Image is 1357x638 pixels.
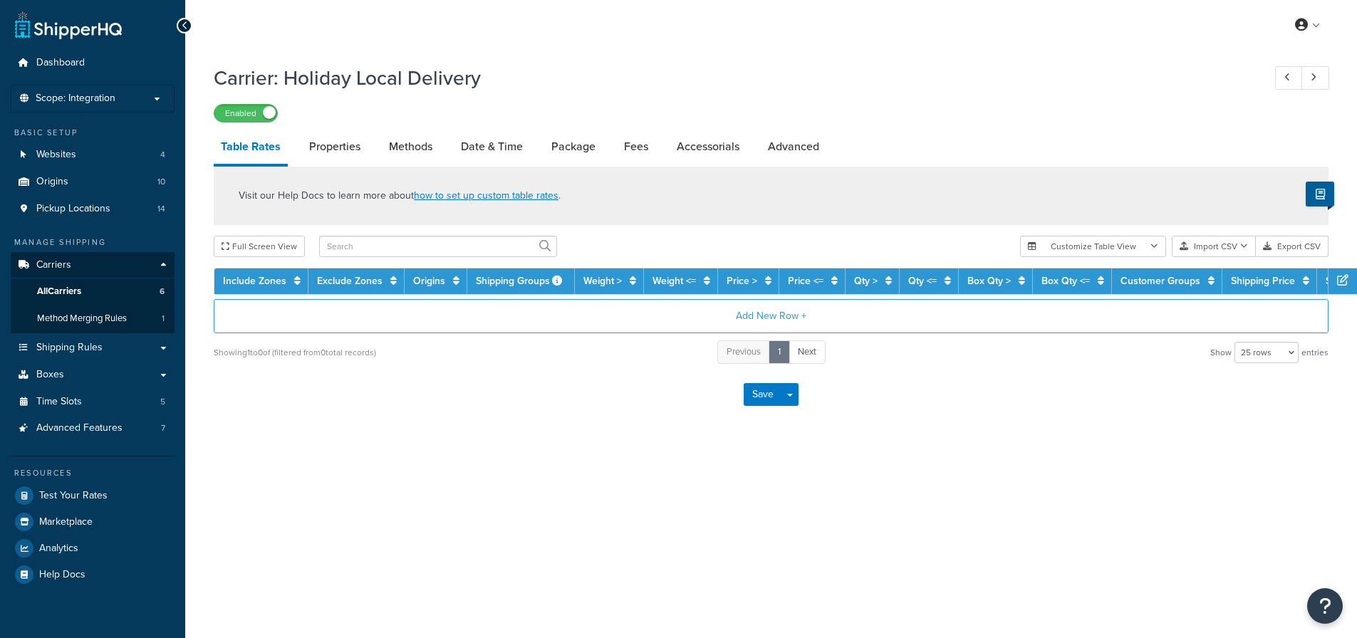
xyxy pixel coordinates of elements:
a: Advanced Features7 [11,415,175,441]
span: Time Slots [36,396,82,408]
span: 5 [160,396,165,408]
span: Marketplace [39,516,93,528]
a: Help Docs [11,562,175,587]
span: Origins [36,176,68,188]
span: Boxes [36,369,64,381]
a: Pickup Locations14 [11,196,175,222]
a: AllCarriers6 [11,278,175,305]
a: Exclude Zones [317,273,383,288]
span: 7 [161,422,165,434]
button: Customize Table View [1020,236,1166,257]
span: Help Docs [39,569,85,581]
a: Previous [717,340,770,364]
span: Websites [36,149,76,161]
button: Open Resource Center [1307,588,1343,624]
span: Shipping Rules [36,342,103,354]
a: Box Qty > [967,273,1011,288]
a: Accessorials [670,130,747,164]
button: Export CSV [1256,236,1329,257]
a: Qty <= [908,273,937,288]
li: Pickup Locations [11,196,175,222]
label: Enabled [214,105,277,122]
span: Pickup Locations [36,203,110,215]
a: Analytics [11,535,175,561]
a: Advanced [761,130,826,164]
h1: Carrier: Holiday Local Delivery [214,64,1249,92]
span: Next [798,345,816,358]
div: Manage Shipping [11,236,175,249]
span: 10 [157,176,165,188]
th: Shipping Groups [467,268,575,294]
span: Advanced Features [36,422,123,434]
li: Time Slots [11,389,175,415]
a: Price <= [788,273,823,288]
button: Show Help Docs [1306,182,1334,206]
a: Table Rates [214,130,288,167]
a: Date & Time [454,130,530,164]
a: Box Qty <= [1041,273,1090,288]
li: Method Merging Rules [11,305,175,332]
a: Boxes [11,362,175,388]
span: All Carriers [37,286,81,298]
span: Previous [727,345,761,358]
li: Websites [11,142,175,168]
span: 1 [162,313,165,325]
li: Advanced Features [11,415,175,441]
a: Previous Record [1275,66,1303,90]
a: Next [789,340,826,364]
span: 14 [157,203,165,215]
a: Origins10 [11,169,175,195]
a: Shipping Price [1231,273,1295,288]
a: Include Zones [223,273,286,288]
span: Method Merging Rules [37,313,127,325]
a: Carriers [11,252,175,278]
li: Carriers [11,252,175,333]
a: Qty > [854,273,878,288]
a: Test Your Rates [11,483,175,508]
a: Marketplace [11,509,175,535]
a: Price > [727,273,757,288]
a: Fees [617,130,655,164]
a: 1 [769,340,790,364]
a: Method Merging Rules1 [11,305,175,332]
a: Properties [302,130,368,164]
span: Analytics [39,543,78,555]
span: Carriers [36,259,71,271]
a: Methods [382,130,440,164]
span: Scope: Integration [36,93,115,105]
button: Import CSV [1172,236,1256,257]
a: Shipping Rules [11,335,175,361]
input: Search [319,236,557,257]
span: Show [1210,342,1232,362]
div: Basic Setup [11,127,175,139]
span: 6 [160,286,165,298]
button: Add New Row + [214,299,1329,333]
a: Customer Groups [1121,273,1200,288]
a: Dashboard [11,50,175,76]
span: 4 [160,149,165,161]
span: Test Your Rates [39,490,108,502]
a: Weight > [583,273,622,288]
div: Resources [11,467,175,479]
div: Showing 1 to 0 of (filtered from 0 total records) [214,342,376,362]
a: how to set up custom table rates [414,188,558,203]
a: Next Record [1301,66,1329,90]
button: Save [744,383,782,406]
span: entries [1301,342,1329,362]
button: Full Screen View [214,236,305,257]
a: Time Slots5 [11,389,175,415]
a: Package [544,130,603,164]
a: Origins [413,273,445,288]
li: Origins [11,169,175,195]
p: Visit our Help Docs to learn more about . [239,188,561,204]
span: Dashboard [36,57,85,69]
a: Weight <= [652,273,696,288]
a: Websites4 [11,142,175,168]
